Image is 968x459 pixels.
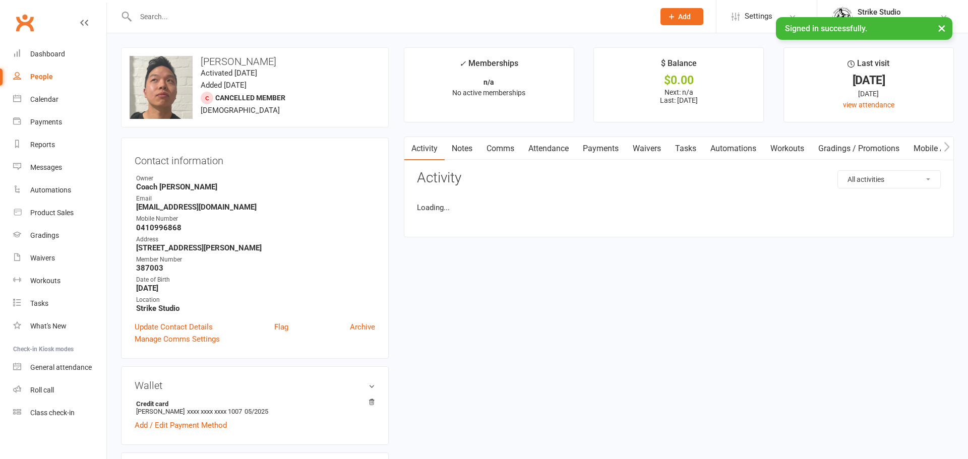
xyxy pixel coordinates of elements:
[668,137,703,160] a: Tasks
[445,137,479,160] a: Notes
[136,235,375,244] div: Address
[13,156,106,179] a: Messages
[13,292,106,315] a: Tasks
[136,203,375,212] strong: [EMAIL_ADDRESS][DOMAIN_NAME]
[13,88,106,111] a: Calendar
[793,75,944,86] div: [DATE]
[30,209,74,217] div: Product Sales
[136,264,375,273] strong: 387003
[136,182,375,191] strong: Coach [PERSON_NAME]
[245,408,268,415] span: 05/2025
[13,356,106,379] a: General attendance kiosk mode
[763,137,811,160] a: Workouts
[30,299,48,307] div: Tasks
[626,137,668,160] a: Waivers
[30,254,55,262] div: Waivers
[350,321,375,333] a: Archive
[13,65,106,88] a: People
[13,402,106,424] a: Class kiosk mode
[417,170,941,186] h3: Activity
[13,43,106,65] a: Dashboard
[785,24,867,33] span: Signed in successfully.
[136,400,370,408] strong: Credit card
[906,137,961,160] a: Mobile App
[521,137,576,160] a: Attendance
[30,118,62,126] div: Payments
[703,137,763,160] a: Automations
[13,315,106,338] a: What's New
[603,75,754,86] div: $0.00
[136,255,375,265] div: Member Number
[201,69,257,78] time: Activated [DATE]
[661,57,697,75] div: $ Balance
[858,8,901,17] div: Strike Studio
[30,363,92,371] div: General attendance
[576,137,626,160] a: Payments
[30,163,62,171] div: Messages
[135,333,220,345] a: Manage Comms Settings
[30,386,54,394] div: Roll call
[30,186,71,194] div: Automations
[135,321,213,333] a: Update Contact Details
[136,174,375,183] div: Owner
[13,111,106,134] a: Payments
[30,50,65,58] div: Dashboard
[215,94,285,102] span: Cancelled member
[459,57,518,76] div: Memberships
[603,88,754,104] p: Next: n/a Last: [DATE]
[404,137,445,160] a: Activity
[201,106,280,115] span: [DEMOGRAPHIC_DATA]
[811,137,906,160] a: Gradings / Promotions
[843,101,894,109] a: view attendance
[13,247,106,270] a: Waivers
[417,202,941,214] li: Loading...
[13,270,106,292] a: Workouts
[136,304,375,313] strong: Strike Studio
[201,81,247,90] time: Added [DATE]
[136,223,375,232] strong: 0410996868
[13,202,106,224] a: Product Sales
[13,379,106,402] a: Roll call
[793,88,944,99] div: [DATE]
[135,380,375,391] h3: Wallet
[30,141,55,149] div: Reports
[136,194,375,204] div: Email
[136,295,375,305] div: Location
[136,275,375,285] div: Date of Birth
[13,224,106,247] a: Gradings
[135,399,375,417] li: [PERSON_NAME]
[274,321,288,333] a: Flag
[452,89,525,97] span: No active memberships
[136,284,375,293] strong: [DATE]
[660,8,703,25] button: Add
[30,231,59,239] div: Gradings
[858,17,901,26] div: Strike Studio
[30,277,60,285] div: Workouts
[745,5,772,28] span: Settings
[678,13,691,21] span: Add
[12,10,37,35] a: Clubworx
[133,10,647,24] input: Search...
[848,57,889,75] div: Last visit
[13,134,106,156] a: Reports
[135,151,375,166] h3: Contact information
[135,419,227,431] a: Add / Edit Payment Method
[130,56,380,67] h3: [PERSON_NAME]
[30,95,58,103] div: Calendar
[459,59,466,69] i: ✓
[479,137,521,160] a: Comms
[130,56,193,119] img: image1706772790.png
[187,408,242,415] span: xxxx xxxx xxxx 1007
[136,243,375,252] strong: [STREET_ADDRESS][PERSON_NAME]
[832,7,853,27] img: thumb_image1723780799.png
[933,17,951,39] button: ×
[136,214,375,224] div: Mobile Number
[30,322,67,330] div: What's New
[483,78,494,86] strong: n/a
[13,179,106,202] a: Automations
[30,73,53,81] div: People
[30,409,75,417] div: Class check-in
